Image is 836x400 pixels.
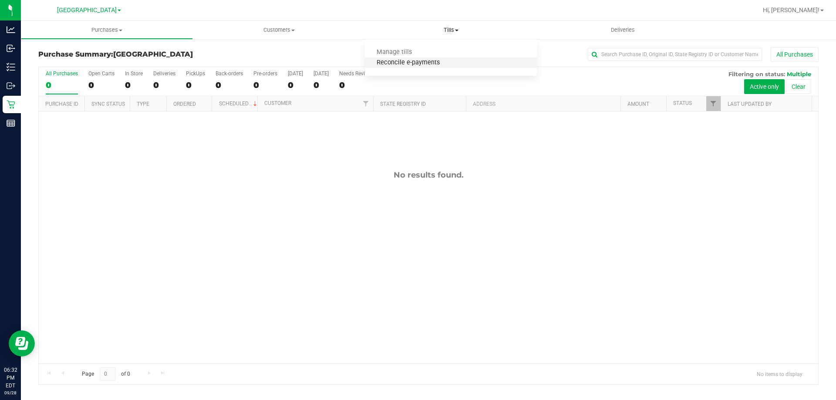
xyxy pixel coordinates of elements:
[786,79,811,94] button: Clear
[7,100,15,109] inline-svg: Retail
[46,80,78,90] div: 0
[253,71,277,77] div: Pre-orders
[4,366,17,390] p: 06:32 PM EDT
[763,7,819,13] span: Hi, [PERSON_NAME]!
[599,26,647,34] span: Deliveries
[21,21,193,39] a: Purchases
[173,101,196,107] a: Ordered
[186,71,205,77] div: PickUps
[365,59,452,67] span: Reconcile e-payments
[7,63,15,71] inline-svg: Inventory
[4,390,17,396] p: 09/28
[787,71,811,77] span: Multiple
[750,367,809,380] span: No items to display
[216,71,243,77] div: Back-orders
[313,80,329,90] div: 0
[365,26,537,34] span: Tills
[728,101,772,107] a: Last Updated By
[588,48,762,61] input: Search Purchase ID, Original ID, State Registry ID or Customer Name...
[38,50,298,58] h3: Purchase Summary:
[537,21,709,39] a: Deliveries
[39,170,818,180] div: No results found.
[466,96,620,111] th: Address
[21,26,192,34] span: Purchases
[113,50,193,58] span: [GEOGRAPHIC_DATA]
[7,44,15,53] inline-svg: Inbound
[125,80,143,90] div: 0
[706,96,721,111] a: Filter
[339,80,371,90] div: 0
[7,119,15,128] inline-svg: Reports
[74,367,137,381] span: Page of 0
[193,26,364,34] span: Customers
[125,71,143,77] div: In Store
[91,101,125,107] a: Sync Status
[153,80,175,90] div: 0
[7,25,15,34] inline-svg: Analytics
[673,100,692,106] a: Status
[216,80,243,90] div: 0
[137,101,149,107] a: Type
[253,80,277,90] div: 0
[88,71,115,77] div: Open Carts
[46,71,78,77] div: All Purchases
[153,71,175,77] div: Deliveries
[339,71,371,77] div: Needs Review
[380,101,426,107] a: State Registry ID
[9,330,35,356] iframe: Resource center
[288,80,303,90] div: 0
[288,71,303,77] div: [DATE]
[88,80,115,90] div: 0
[313,71,329,77] div: [DATE]
[45,101,78,107] a: Purchase ID
[627,101,649,107] a: Amount
[744,79,785,94] button: Active only
[728,71,785,77] span: Filtering on status:
[264,100,291,106] a: Customer
[771,47,819,62] button: All Purchases
[365,49,424,56] span: Manage tills
[7,81,15,90] inline-svg: Outbound
[365,21,537,39] a: Tills Manage tills Reconcile e-payments
[193,21,365,39] a: Customers
[359,96,373,111] a: Filter
[186,80,205,90] div: 0
[219,101,259,107] a: Scheduled
[57,7,117,14] span: [GEOGRAPHIC_DATA]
